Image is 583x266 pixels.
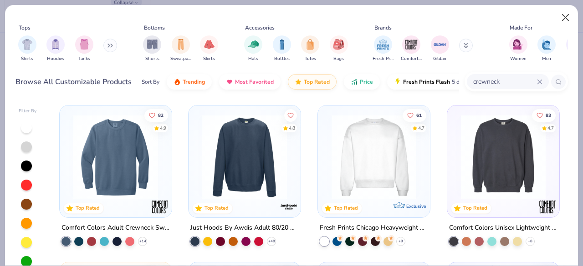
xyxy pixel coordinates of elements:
[244,35,262,62] button: filter button
[401,55,422,62] span: Comfort Colors
[376,38,390,51] img: Fresh Prints Image
[204,39,215,50] img: Skirts Image
[69,115,163,199] img: 1f2d2499-41e0-44f5-b794-8109adf84418
[144,24,165,32] div: Bottoms
[139,239,146,244] span: + 14
[203,55,215,62] span: Skirts
[142,78,159,86] div: Sort By
[401,35,422,62] div: filter for Comfort Colors
[399,239,403,244] span: + 9
[145,55,159,62] span: Shorts
[22,39,32,50] img: Shirts Image
[538,198,557,216] img: Comfort Colors logo
[75,35,93,62] button: filter button
[167,74,212,90] button: Trending
[200,35,218,62] div: filter for Skirts
[226,78,233,85] img: most_fav.gif
[547,125,554,131] div: 4.7
[277,39,287,50] img: Bottles Image
[510,24,532,32] div: Made For
[546,113,551,117] span: 83
[170,35,191,62] div: filter for Sweatpants
[19,24,31,32] div: Tops
[360,78,373,85] span: Price
[273,35,291,62] button: filter button
[542,39,552,50] img: Men Image
[162,115,256,199] img: 45579bc0-5639-4a35-8fe9-2eb2035a810c
[198,115,291,199] img: 5238e180-8f48-4492-8f74-28853b36511f
[513,39,523,50] img: Women Image
[78,55,90,62] span: Tanks
[15,76,132,87] div: Browse All Customizable Products
[509,35,527,62] div: filter for Women
[200,35,218,62] button: filter button
[285,109,297,121] button: Like
[509,35,527,62] button: filter button
[327,115,421,199] img: 1358499d-a160-429c-9f1e-ad7a3dc244c9
[528,239,532,244] span: + 8
[143,35,161,62] div: filter for Shorts
[18,35,36,62] button: filter button
[557,9,574,26] button: Close
[406,203,426,209] span: Exclusive
[245,24,275,32] div: Accessories
[305,55,316,62] span: Totes
[305,39,315,50] img: Totes Image
[373,55,394,62] span: Fresh Prints
[373,35,394,62] button: filter button
[288,74,337,90] button: Top Rated
[61,222,170,234] div: Comfort Colors Adult Crewneck Sweatshirt
[79,39,89,50] img: Tanks Image
[333,55,344,62] span: Bags
[433,55,446,62] span: Gildan
[416,113,422,117] span: 61
[46,35,65,62] button: filter button
[374,24,392,32] div: Brands
[46,35,65,62] div: filter for Hoodies
[295,78,302,85] img: TopRated.gif
[190,222,299,234] div: Just Hoods By Awdis Adult 80/20 Midweight College Crewneck Sweatshirt
[51,39,61,50] img: Hoodies Image
[510,55,527,62] span: Women
[449,222,557,234] div: Comfort Colors Unisex Lightweight Cotton Crewneck Sweatshirt
[75,35,93,62] div: filter for Tanks
[418,125,424,131] div: 4.7
[542,55,551,62] span: Men
[304,78,330,85] span: Top Rated
[170,35,191,62] button: filter button
[21,55,33,62] span: Shirts
[456,115,550,199] img: 92253b97-214b-4b5a-8cde-29cfb8752a47
[537,35,556,62] div: filter for Men
[147,39,158,50] img: Shorts Image
[403,78,450,85] span: Fresh Prints Flash
[19,108,37,115] div: Filter By
[248,39,259,50] img: Hats Image
[248,55,258,62] span: Hats
[219,74,281,90] button: Most Favorited
[301,35,319,62] div: filter for Totes
[404,38,418,51] img: Comfort Colors Image
[47,55,64,62] span: Hoodies
[401,35,422,62] button: filter button
[532,109,556,121] button: Like
[174,78,181,85] img: trending.gif
[394,78,401,85] img: flash.gif
[387,74,492,90] button: Fresh Prints Flash5 day delivery
[273,35,291,62] div: filter for Bottles
[472,76,537,87] input: Try "T-Shirt"
[289,125,296,131] div: 4.8
[433,38,447,51] img: Gildan Image
[176,39,186,50] img: Sweatpants Image
[344,74,380,90] button: Price
[18,35,36,62] div: filter for Shirts
[268,239,275,244] span: + 40
[431,35,449,62] div: filter for Gildan
[301,35,319,62] button: filter button
[320,222,428,234] div: Fresh Prints Chicago Heavyweight Crewneck
[143,35,161,62] button: filter button
[160,125,166,131] div: 4.9
[274,55,290,62] span: Bottles
[330,35,348,62] button: filter button
[333,39,343,50] img: Bags Image
[537,35,556,62] button: filter button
